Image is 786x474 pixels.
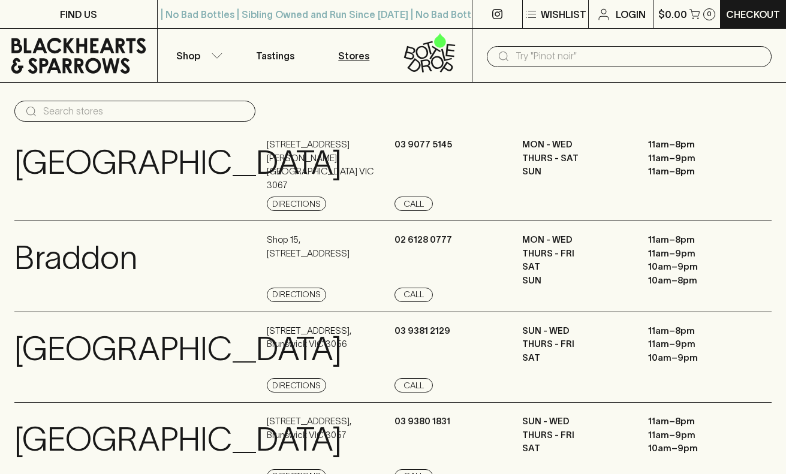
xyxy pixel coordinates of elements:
p: Checkout [726,7,780,22]
p: MON - WED [522,233,630,247]
p: 03 9077 5145 [394,138,452,152]
p: [STREET_ADDRESS][PERSON_NAME] , [GEOGRAPHIC_DATA] VIC 3067 [267,138,392,192]
p: MON - WED [522,138,630,152]
p: Wishlist [541,7,586,22]
p: SUN [522,274,630,288]
p: Shop [176,49,200,63]
a: Directions [267,288,326,302]
p: [GEOGRAPHIC_DATA] [14,324,342,374]
p: Stores [338,49,369,63]
p: THURS - SAT [522,152,630,165]
p: SUN [522,165,630,179]
p: SUN - WED [522,415,630,428]
a: Directions [267,378,326,393]
p: 10am – 8pm [648,274,756,288]
p: $0.00 [658,7,687,22]
p: 11am – 8pm [648,165,756,179]
p: SAT [522,442,630,455]
p: Shop 15 , [STREET_ADDRESS] [267,233,350,260]
p: SAT [522,351,630,365]
p: 11am – 8pm [648,138,756,152]
a: Directions [267,197,326,211]
p: 11am – 8pm [648,415,756,428]
a: Call [394,197,433,211]
p: THURS - FRI [522,337,630,351]
p: THURS - FRI [522,428,630,442]
p: Braddon [14,233,137,283]
p: 03 9380 1831 [394,415,450,428]
button: Shop [158,29,236,82]
a: Call [394,378,433,393]
p: 02 6128 0777 [394,233,452,247]
p: [STREET_ADDRESS] , Brunswick VIC 3056 [267,324,351,351]
p: 03 9381 2129 [394,324,450,338]
a: Stores [315,29,393,82]
p: Login [616,7,646,22]
p: 11am – 8pm [648,233,756,247]
p: 11am – 9pm [648,152,756,165]
a: Call [394,288,433,302]
p: 0 [707,11,712,17]
a: Tastings [236,29,315,82]
p: [GEOGRAPHIC_DATA] [14,415,342,464]
input: Try "Pinot noir" [516,47,762,66]
p: Tastings [256,49,294,63]
p: 11am – 8pm [648,324,756,338]
p: SUN - WED [522,324,630,338]
input: Search stores [43,102,246,121]
p: 10am – 9pm [648,442,756,455]
p: THURS - FRI [522,247,630,261]
p: SAT [522,260,630,274]
p: [STREET_ADDRESS] , Brunswick VIC 3057 [267,415,351,442]
p: 11am – 9pm [648,247,756,261]
p: [GEOGRAPHIC_DATA] [14,138,342,188]
p: FIND US [60,7,97,22]
p: 10am – 9pm [648,351,756,365]
p: 10am – 9pm [648,260,756,274]
p: 11am – 9pm [648,428,756,442]
p: 11am – 9pm [648,337,756,351]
